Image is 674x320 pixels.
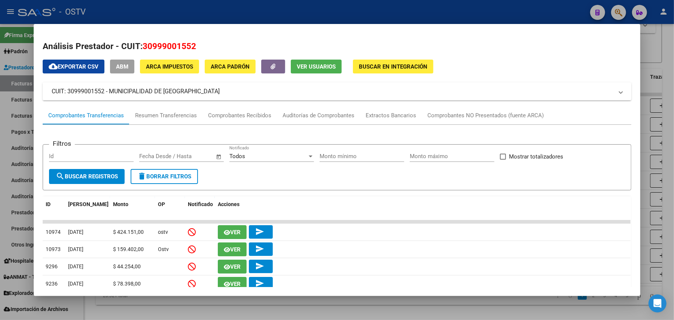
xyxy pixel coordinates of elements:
[230,263,241,270] span: Ver
[137,172,146,181] mat-icon: delete
[43,40,631,53] h2: Análisis Prestador - CUIT:
[188,201,213,207] span: Notificado
[205,60,256,73] button: ARCA Padrón
[56,172,65,181] mat-icon: search
[353,60,433,73] button: Buscar en Integración
[649,295,667,313] div: Open Intercom Messenger
[113,229,144,235] span: $ 424.151,00
[215,153,223,161] button: Open calendar
[366,111,416,120] div: Extractos Bancarios
[509,152,563,161] span: Mostrar totalizadores
[43,196,65,221] datatable-header-cell: ID
[218,225,247,239] button: Ver
[229,153,245,160] span: Todos
[46,281,58,287] span: 9236
[140,60,199,73] button: ARCA Impuestos
[255,262,264,271] mat-icon: send
[218,260,247,274] button: Ver
[283,111,354,120] div: Auditorías de Comprobantes
[255,227,264,236] mat-icon: send
[49,169,125,184] button: Buscar Registros
[49,63,98,70] span: Exportar CSV
[230,229,241,236] span: Ver
[158,246,169,252] span: Ostv
[46,246,61,252] span: 10973
[155,196,185,221] datatable-header-cell: OP
[68,281,83,287] span: [DATE]
[68,201,109,207] span: [PERSON_NAME]
[110,196,155,221] datatable-header-cell: Monto
[255,244,264,253] mat-icon: send
[158,229,168,235] span: ostv
[158,201,165,207] span: OP
[52,87,613,96] mat-panel-title: CUIT: 30999001552 - MUNICIPALIDAD DE [GEOGRAPHIC_DATA]
[230,281,241,287] span: Ver
[218,201,240,207] span: Acciones
[215,196,631,221] datatable-header-cell: Acciones
[143,41,196,51] span: 30999001552
[49,62,58,71] mat-icon: cloud_download
[208,111,271,120] div: Comprobantes Recibidos
[218,277,247,291] button: Ver
[297,63,336,70] span: Ver Usuarios
[211,63,250,70] span: ARCA Padrón
[170,153,207,160] input: End date
[113,246,144,252] span: $ 159.402,00
[113,201,128,207] span: Monto
[49,139,75,148] h3: Filtros
[46,263,58,269] span: 9296
[113,281,141,287] span: $ 78.398,00
[68,246,83,252] span: [DATE]
[110,60,134,73] button: ABM
[113,263,141,269] span: $ 44.254,00
[48,111,124,120] div: Comprobantes Transferencias
[427,111,544,120] div: Comprobantes NO Presentados (fuente ARCA)
[135,111,197,120] div: Resumen Transferencias
[43,82,631,100] mat-expansion-panel-header: CUIT: 30999001552 - MUNICIPALIDAD DE [GEOGRAPHIC_DATA]
[218,242,247,256] button: Ver
[46,229,61,235] span: 10974
[43,60,104,73] button: Exportar CSV
[255,279,264,288] mat-icon: send
[291,60,342,73] button: Ver Usuarios
[46,201,51,207] span: ID
[68,263,83,269] span: [DATE]
[185,196,215,221] datatable-header-cell: Notificado
[230,246,241,253] span: Ver
[68,229,83,235] span: [DATE]
[139,153,164,160] input: Start date
[131,169,198,184] button: Borrar Filtros
[116,63,128,70] span: ABM
[359,63,427,70] span: Buscar en Integración
[137,173,191,180] span: Borrar Filtros
[56,173,118,180] span: Buscar Registros
[65,196,110,221] datatable-header-cell: Fecha T.
[146,63,193,70] span: ARCA Impuestos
